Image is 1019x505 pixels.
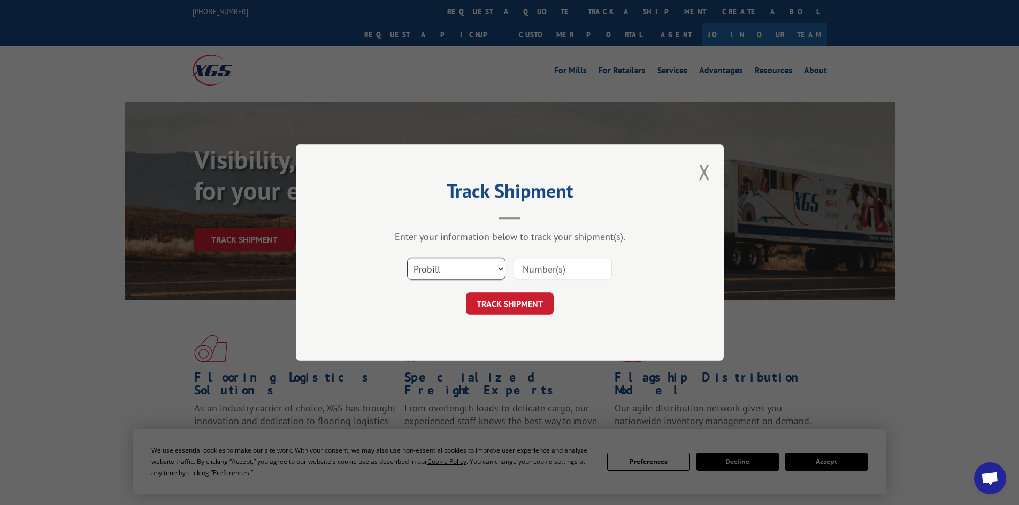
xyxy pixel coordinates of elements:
div: Enter your information below to track your shipment(s). [349,230,670,243]
button: TRACK SHIPMENT [466,292,554,315]
button: Close modal [699,158,710,186]
input: Number(s) [514,258,612,280]
div: Open chat [974,462,1006,494]
h2: Track Shipment [349,183,670,204]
